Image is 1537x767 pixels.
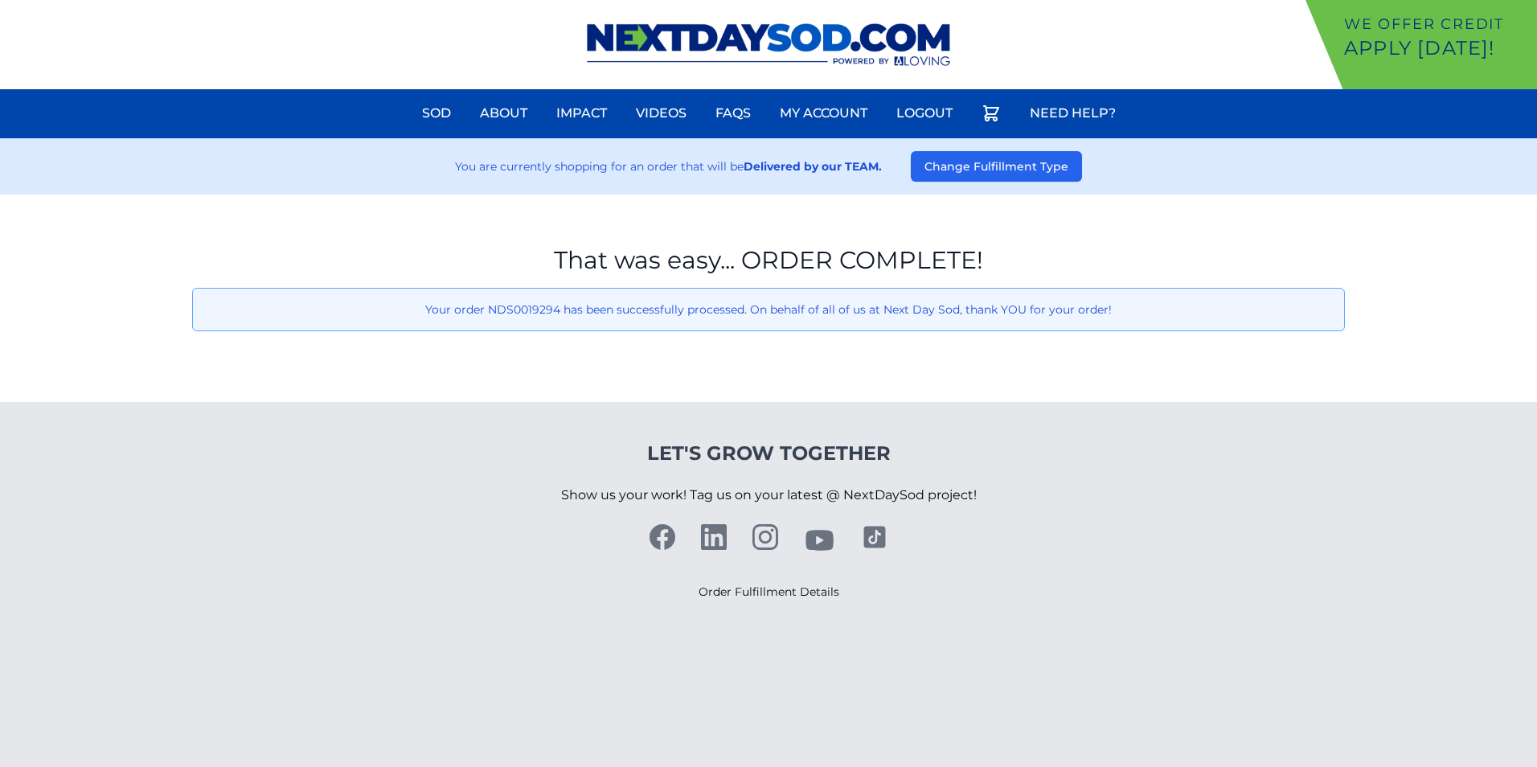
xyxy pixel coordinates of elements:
p: Apply [DATE]! [1344,35,1531,61]
button: Change Fulfillment Type [911,151,1082,182]
h1: That was easy... ORDER COMPLETE! [192,246,1345,275]
strong: Delivered by our TEAM. [744,159,882,174]
a: Order Fulfillment Details [699,584,839,599]
a: Impact [547,94,617,133]
a: Need Help? [1020,94,1125,133]
p: Your order NDS0019294 has been successfully processed. On behalf of all of us at Next Day Sod, th... [206,301,1331,318]
p: We offer Credit [1344,13,1531,35]
a: About [470,94,537,133]
h4: Let's Grow Together [561,441,977,466]
a: My Account [770,94,877,133]
a: FAQs [706,94,760,133]
a: Videos [626,94,696,133]
p: Show us your work! Tag us on your latest @ NextDaySod project! [561,466,977,524]
a: Logout [887,94,962,133]
a: Sod [412,94,461,133]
